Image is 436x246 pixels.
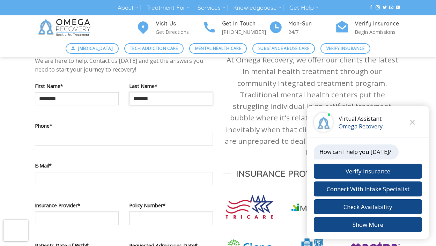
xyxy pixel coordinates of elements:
[383,5,387,10] a: Follow on Twitter
[233,1,281,14] a: Knowledgebase
[35,82,119,90] label: First Name*
[223,54,401,158] p: At Omega Recovery, we offer our clients the latest in mental health treatment through our communi...
[369,5,373,10] a: Follow on Facebook
[124,43,184,54] a: Tech Addiction Care
[252,43,315,54] a: Substance Abuse Care
[129,82,213,90] label: Last Name*
[189,43,247,54] a: Mental Health Care
[66,43,119,54] a: [MEDICAL_DATA]
[195,45,241,52] span: Mental Health Care
[35,15,96,40] img: Omega Recovery
[236,168,389,179] span: Insurance Providers we Accept
[198,1,225,14] a: Services
[288,19,335,28] h4: Mon-Sun
[156,19,202,28] h4: Visit Us
[222,28,269,36] p: [PHONE_NUMBER]
[320,43,370,54] a: Verify Insurance
[78,45,113,52] span: [MEDICAL_DATA]
[258,45,309,52] span: Substance Abuse Care
[396,5,400,10] a: Follow on YouTube
[376,5,380,10] a: Follow on Instagram
[389,5,393,10] a: Send us an email
[136,19,202,36] a: Visit Us Get Directions
[130,45,178,52] span: Tech Addiction Care
[289,1,318,14] a: Get Help
[202,19,269,36] a: Get In Touch [PHONE_NUMBER]
[355,19,401,28] h4: Verify Insurance
[156,28,202,36] p: Get Directions
[129,201,213,209] label: Policy Number*
[326,45,365,52] span: Verify Insurance
[288,28,335,36] p: 24/7
[35,122,213,130] label: Phone*
[35,201,119,209] label: Insurance Provider*
[146,1,190,14] a: Treatment For
[118,1,138,14] a: About
[222,19,269,28] h4: Get In Touch
[355,28,401,36] p: Begin Admissions
[35,57,213,74] p: We are here to help. Contact us [DATE] and get the answers you need to start your journey to reco...
[35,162,213,170] label: E-Mail*
[335,19,401,36] a: Verify Insurance Begin Admissions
